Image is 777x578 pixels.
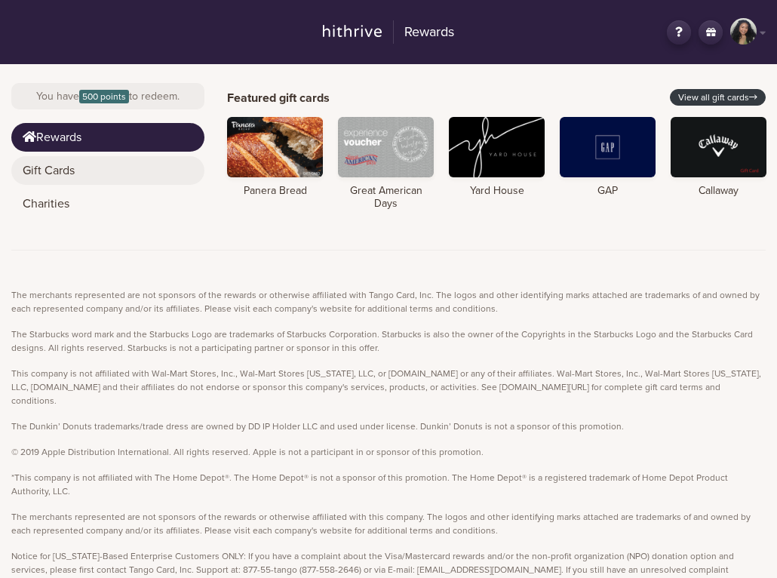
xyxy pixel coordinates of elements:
[393,20,454,45] h2: Rewards
[670,89,766,106] a: View all gift cards
[671,185,766,198] h4: Callaway
[338,185,434,211] h4: Great American Days
[227,117,323,198] a: Panera Bread
[11,156,204,185] a: Gift Cards
[11,510,766,537] p: The merchants represented are not sponsors of the rewards or otherwise affiliated with this compa...
[11,83,204,109] div: You have to redeem.
[449,185,545,198] h4: Yard House
[560,117,656,198] a: GAP
[11,445,766,459] p: © 2019 Apple Distribution International. All rights reserved. Apple is not a participant in or sp...
[313,18,464,47] a: Rewards
[79,90,129,103] span: 500 points
[227,91,330,106] h2: Featured gift cards
[449,117,545,198] a: Yard House
[11,123,204,152] a: Rewards
[560,185,656,198] h4: GAP
[11,189,204,218] a: Charities
[323,25,382,37] img: hithrive-logo.9746416d.svg
[11,471,766,498] p: *This company is not affiliated with The Home Depot®. The Home Depot® is not a sponsor of this pr...
[11,367,766,407] p: This company is not affiliated with Wal-Mart Stores, Inc., Wal-Mart Stores [US_STATE], LLC, or [D...
[11,288,766,315] p: The merchants represented are not sponsors of the rewards or otherwise affiliated with Tango Card...
[35,11,66,24] span: Help
[338,117,434,211] a: Great American Days
[11,420,766,433] p: The Dunkin’ Donuts trademarks/trade dress are owned by DD IP Holder LLC and used under license. D...
[227,185,323,198] h4: Panera Bread
[11,327,766,355] p: The Starbucks word mark and the Starbucks Logo are trademarks of Starbucks Corporation. Starbucks...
